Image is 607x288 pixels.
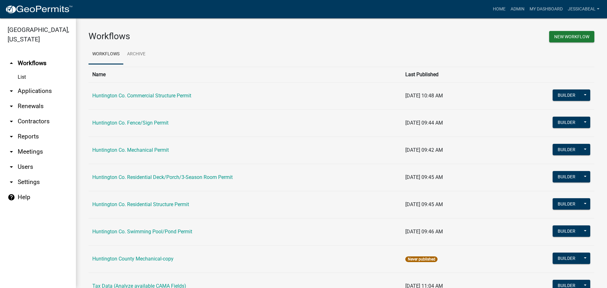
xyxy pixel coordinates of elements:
[553,253,580,264] button: Builder
[92,174,233,180] a: Huntington Co. Residential Deck/Porch/3-Season Room Permit
[92,147,169,153] a: Huntington Co. Mechanical Permit
[405,256,437,262] span: Never published
[8,102,15,110] i: arrow_drop_down
[405,120,443,126] span: [DATE] 09:44 AM
[508,3,527,15] a: Admin
[8,178,15,186] i: arrow_drop_down
[405,147,443,153] span: [DATE] 09:42 AM
[8,148,15,156] i: arrow_drop_down
[565,3,602,15] a: JessicaBeal
[8,133,15,140] i: arrow_drop_down
[405,229,443,235] span: [DATE] 09:46 AM
[92,93,191,99] a: Huntington Co. Commercial Structure Permit
[549,31,594,42] button: New Workflow
[8,59,15,67] i: arrow_drop_up
[92,120,169,126] a: Huntington Co. Fence/Sign Permit
[123,44,149,64] a: Archive
[8,118,15,125] i: arrow_drop_down
[553,225,580,237] button: Builder
[553,198,580,210] button: Builder
[553,89,580,101] button: Builder
[553,117,580,128] button: Builder
[8,163,15,171] i: arrow_drop_down
[527,3,565,15] a: My Dashboard
[8,193,15,201] i: help
[92,229,192,235] a: Huntington Co. Swimming Pool/Pond Permit
[490,3,508,15] a: Home
[92,201,189,207] a: Huntington Co. Residential Structure Permit
[402,67,497,82] th: Last Published
[89,67,402,82] th: Name
[405,201,443,207] span: [DATE] 09:45 AM
[89,44,123,64] a: Workflows
[405,174,443,180] span: [DATE] 09:45 AM
[92,256,174,262] a: Huntington County Mechanical-copy
[89,31,337,42] h3: Workflows
[553,144,580,155] button: Builder
[8,87,15,95] i: arrow_drop_down
[553,171,580,182] button: Builder
[405,93,443,99] span: [DATE] 10:48 AM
